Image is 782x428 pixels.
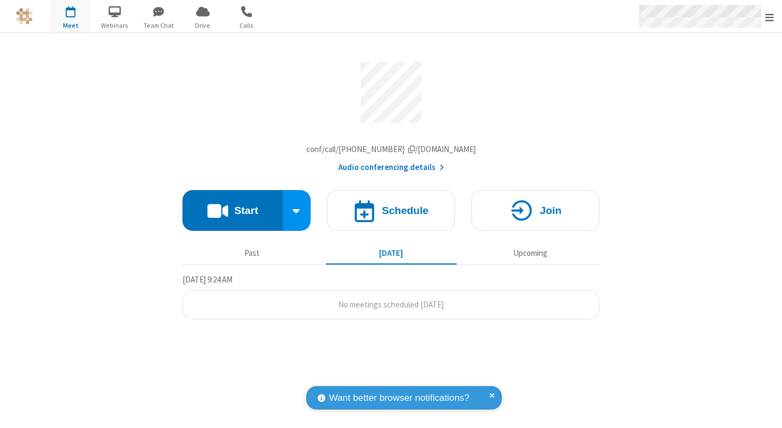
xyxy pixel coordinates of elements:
div: Start conference options [283,190,311,231]
button: Upcoming [465,243,596,263]
button: Join [471,190,600,231]
button: Copy my meeting room linkCopy my meeting room link [306,143,476,156]
button: [DATE] [326,243,457,263]
h4: Start [234,205,258,216]
span: Want better browser notifications? [329,391,469,405]
img: QA Selenium DO NOT DELETE OR CHANGE [16,8,33,24]
span: Team Chat [138,21,179,30]
span: Meet [51,21,91,30]
span: [DATE] 9:24 AM [182,274,232,285]
section: Account details [182,54,600,174]
span: Webinars [94,21,135,30]
button: Audio conferencing details [338,161,444,174]
span: Drive [182,21,223,30]
h4: Schedule [382,205,428,216]
button: Schedule [327,190,455,231]
section: Today's Meetings [182,273,600,320]
span: No meetings scheduled [DATE] [338,299,444,310]
span: Calls [226,21,267,30]
span: Copy my meeting room link [306,144,476,154]
button: Start [182,190,283,231]
button: Past [187,243,318,263]
h4: Join [540,205,562,216]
